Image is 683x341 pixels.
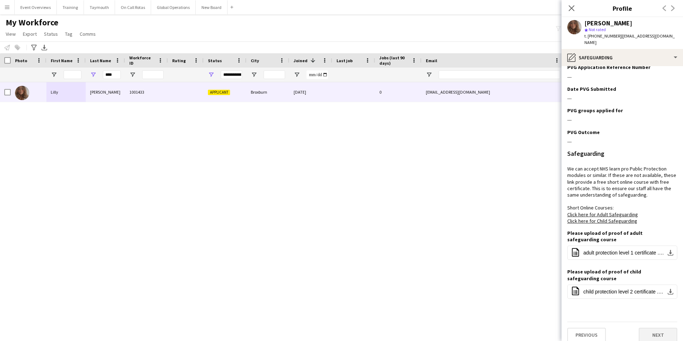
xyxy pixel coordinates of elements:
span: Last job [336,58,353,63]
span: Comms [80,31,96,37]
div: --- [567,74,677,80]
a: Export [20,29,40,39]
h3: PVG Application Reference Number [567,64,650,70]
img: Lilly Morris-Cromie [15,86,29,100]
h3: Date PVG Submitted [567,86,616,92]
span: Not rated [589,27,606,32]
span: Email [426,58,437,63]
div: --- [567,138,677,145]
a: Tag [62,29,75,39]
button: Open Filter Menu [90,71,96,78]
span: Short Online Courses: [567,204,614,211]
button: Open Filter Menu [294,71,300,78]
button: Open Filter Menu [129,71,136,78]
a: Click here for Child Safeguarding [567,218,637,224]
span: City [251,58,259,63]
input: Email Filter Input [439,70,560,79]
h3: PVG groups applied for [567,107,623,114]
h3: PVG Outcome [567,129,600,135]
div: 0 [375,82,422,102]
a: Click here for Adult Safeguarding [567,211,638,218]
span: child protection level 2 certificate .pdf [583,289,664,295]
div: [PERSON_NAME] [584,20,632,26]
span: Export [23,31,37,37]
div: --- [567,117,677,123]
span: First Name [51,58,73,63]
span: Applicant [208,90,230,95]
div: 1001433 [125,82,168,102]
input: Last Name Filter Input [103,70,121,79]
div: [EMAIL_ADDRESS][DOMAIN_NAME] [422,82,564,102]
button: Taymouth [84,0,115,14]
h3: Please upload of proof of child safeguarding course [567,268,672,281]
span: We can accept NHS learn pro Public Protection modules or similar. If these are not available, the... [567,165,676,198]
span: Status [44,31,58,37]
span: Jobs (last 90 days) [379,55,409,66]
input: First Name Filter Input [64,70,81,79]
button: adult protection level 1 certificate .pdf [567,246,677,260]
span: t. [PHONE_NUMBER] [584,33,622,39]
input: City Filter Input [264,70,285,79]
button: On Call Rotas [115,0,151,14]
app-action-btn: Export XLSX [40,43,49,52]
a: View [3,29,19,39]
a: Comms [77,29,99,39]
div: [DATE] [289,82,332,102]
h3: Safeguarding [567,150,604,157]
button: Open Filter Menu [51,71,57,78]
button: New Board [196,0,228,14]
h3: Please upload of proof of adult safeguarding course [567,230,672,243]
button: Event Overviews [15,0,57,14]
button: Open Filter Menu [251,71,257,78]
span: Joined [294,58,308,63]
span: Rating [172,58,186,63]
span: Tag [65,31,73,37]
span: Photo [15,58,27,63]
h3: Profile [562,4,683,13]
input: Joined Filter Input [306,70,328,79]
span: | [EMAIL_ADDRESS][DOMAIN_NAME] [584,33,675,45]
button: Open Filter Menu [208,71,214,78]
span: Status [208,58,222,63]
a: Status [41,29,61,39]
div: Safeguarding [562,49,683,66]
div: --- [567,95,677,102]
div: Lilly [46,82,86,102]
div: Broxburn [246,82,289,102]
span: Last Name [90,58,111,63]
span: Workforce ID [129,55,155,66]
input: Workforce ID Filter Input [142,70,164,79]
div: [PERSON_NAME] [86,82,125,102]
button: Open Filter Menu [426,71,432,78]
button: Global Operations [151,0,196,14]
span: adult protection level 1 certificate .pdf [583,250,664,256]
span: View [6,31,16,37]
app-action-btn: Advanced filters [30,43,38,52]
span: My Workforce [6,17,58,28]
button: Training [57,0,84,14]
button: child protection level 2 certificate .pdf [567,285,677,299]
